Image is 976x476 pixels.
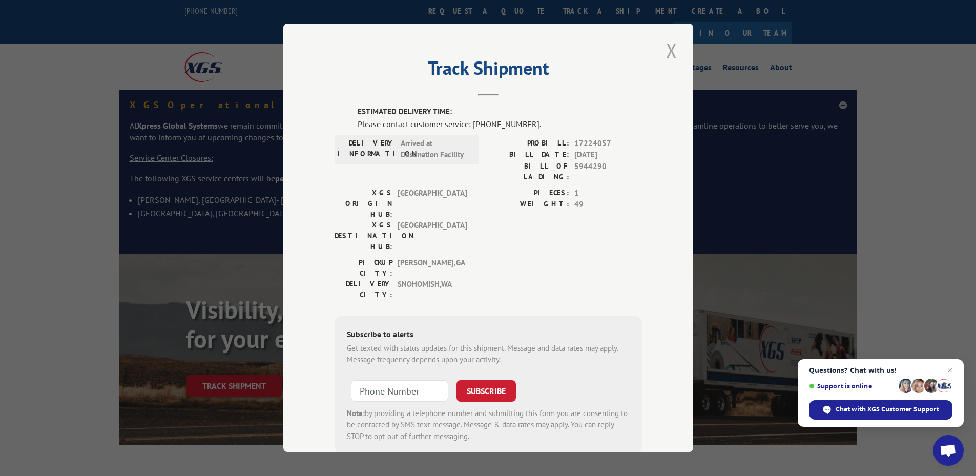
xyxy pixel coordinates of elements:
[456,380,516,402] button: SUBSCRIBE
[335,220,392,252] label: XGS DESTINATION HUB:
[338,138,396,161] label: DELIVERY INFORMATION:
[809,400,952,420] span: Chat with XGS Customer Support
[574,199,642,211] span: 49
[335,61,642,80] h2: Track Shipment
[488,138,569,150] label: PROBILL:
[347,408,365,418] strong: Note:
[401,138,470,161] span: Arrived at Destination Facility
[574,161,642,182] span: 5944290
[351,380,448,402] input: Phone Number
[347,343,630,366] div: Get texted with status updates for this shipment. Message and data rates may apply. Message frequ...
[809,382,895,390] span: Support is online
[358,107,642,118] label: ESTIMATED DELIVERY TIME:
[933,435,964,466] a: Open chat
[335,257,392,279] label: PICKUP CITY:
[663,36,680,65] button: Close modal
[488,161,569,182] label: BILL OF LADING:
[347,328,630,343] div: Subscribe to alerts
[398,257,467,279] span: [PERSON_NAME] , GA
[574,150,642,161] span: [DATE]
[398,220,467,252] span: [GEOGRAPHIC_DATA]
[574,138,642,150] span: 17224057
[574,188,642,199] span: 1
[488,150,569,161] label: BILL DATE:
[488,188,569,199] label: PIECES:
[836,405,939,414] span: Chat with XGS Customer Support
[809,366,952,375] span: Questions? Chat with us!
[398,279,467,300] span: SNOHOMISH , WA
[335,188,392,220] label: XGS ORIGIN HUB:
[347,408,630,443] div: by providing a telephone number and submitting this form you are consenting to be contacted by SM...
[488,199,569,211] label: WEIGHT:
[398,188,467,220] span: [GEOGRAPHIC_DATA]
[358,118,642,130] div: Please contact customer service: [PHONE_NUMBER].
[335,279,392,300] label: DELIVERY CITY:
